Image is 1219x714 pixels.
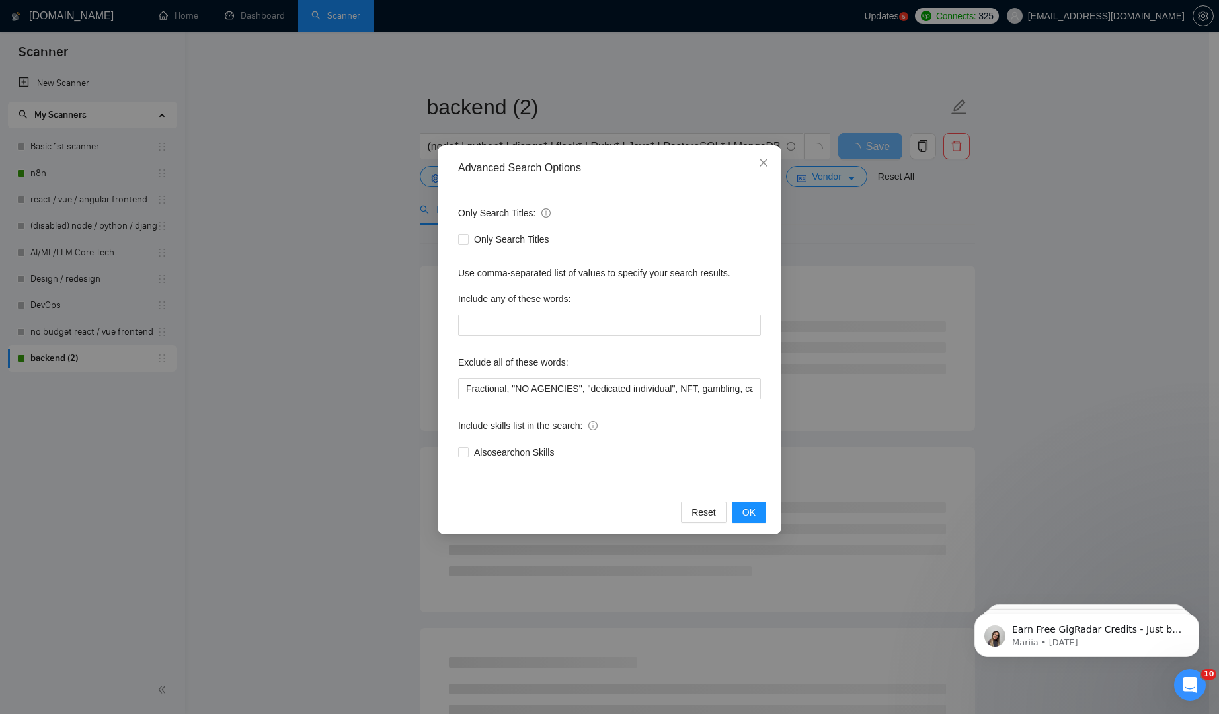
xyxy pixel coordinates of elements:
[541,208,551,218] span: info-circle
[469,232,555,247] span: Only Search Titles
[681,502,727,523] button: Reset
[458,288,570,309] label: Include any of these words:
[458,206,551,220] span: Only Search Titles:
[458,352,569,373] label: Exclude all of these words:
[588,421,598,430] span: info-circle
[458,161,761,175] div: Advanced Search Options
[746,145,781,181] button: Close
[758,157,769,168] span: close
[955,586,1219,678] iframe: Intercom notifications message
[732,502,766,523] button: OK
[691,505,716,520] span: Reset
[742,505,756,520] span: OK
[469,445,559,459] span: Also search on Skills
[1201,669,1216,680] span: 10
[458,266,761,280] div: Use comma-separated list of values to specify your search results.
[458,418,598,433] span: Include skills list in the search:
[1174,669,1206,701] iframe: Intercom live chat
